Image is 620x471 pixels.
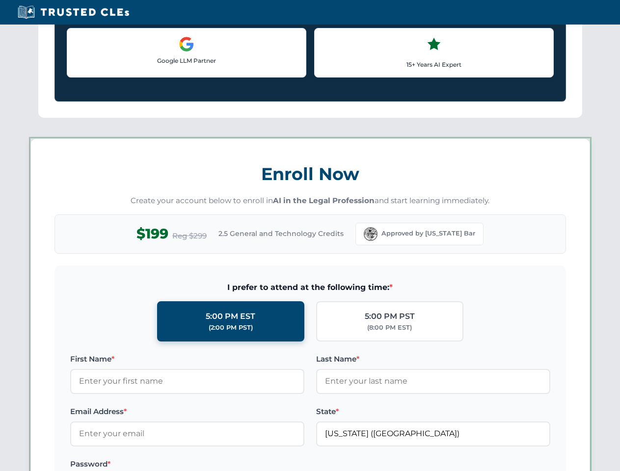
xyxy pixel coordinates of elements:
label: Last Name [316,353,550,365]
span: Reg $299 [172,230,207,242]
div: (2:00 PM PST) [209,323,253,333]
input: Enter your first name [70,369,304,393]
label: Email Address [70,406,304,418]
div: 5:00 PM PST [365,310,415,323]
span: I prefer to attend at the following time: [70,281,550,294]
div: (8:00 PM EST) [367,323,412,333]
h3: Enroll Now [54,158,566,189]
span: Approved by [US_STATE] Bar [381,229,475,238]
img: Florida Bar [364,227,377,241]
img: Trusted CLEs [15,5,132,20]
label: First Name [70,353,304,365]
label: Password [70,458,304,470]
p: Google LLM Partner [75,56,298,65]
span: $199 [136,223,168,245]
img: Google [179,36,194,52]
div: 5:00 PM EST [206,310,255,323]
input: Florida (FL) [316,421,550,446]
p: 15+ Years AI Expert [323,60,545,69]
input: Enter your email [70,421,304,446]
strong: AI in the Legal Profession [273,196,375,205]
input: Enter your last name [316,369,550,393]
p: Create your account below to enroll in and start learning immediately. [54,195,566,207]
span: 2.5 General and Technology Credits [218,228,344,239]
label: State [316,406,550,418]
